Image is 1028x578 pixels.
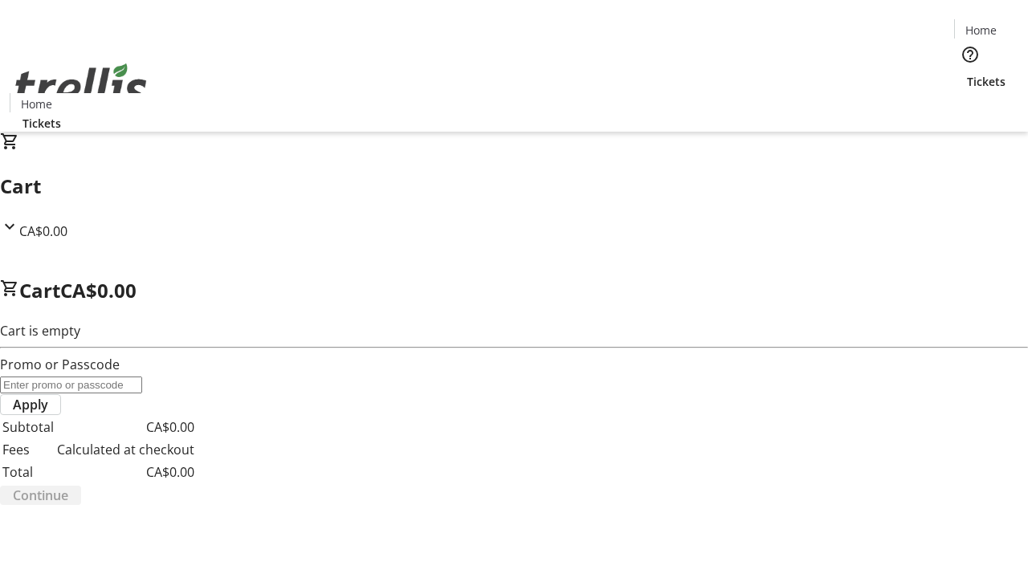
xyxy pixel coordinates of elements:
[2,417,55,438] td: Subtotal
[56,462,195,482] td: CA$0.00
[13,395,48,414] span: Apply
[19,222,67,240] span: CA$0.00
[21,96,52,112] span: Home
[2,439,55,460] td: Fees
[955,22,1006,39] a: Home
[954,39,986,71] button: Help
[56,439,195,460] td: Calculated at checkout
[10,115,74,132] a: Tickets
[22,115,61,132] span: Tickets
[10,46,153,126] img: Orient E2E Organization ypzdLv4NS1's Logo
[954,90,986,122] button: Cart
[10,96,62,112] a: Home
[954,73,1018,90] a: Tickets
[965,22,997,39] span: Home
[56,417,195,438] td: CA$0.00
[967,73,1006,90] span: Tickets
[2,462,55,482] td: Total
[60,277,137,303] span: CA$0.00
